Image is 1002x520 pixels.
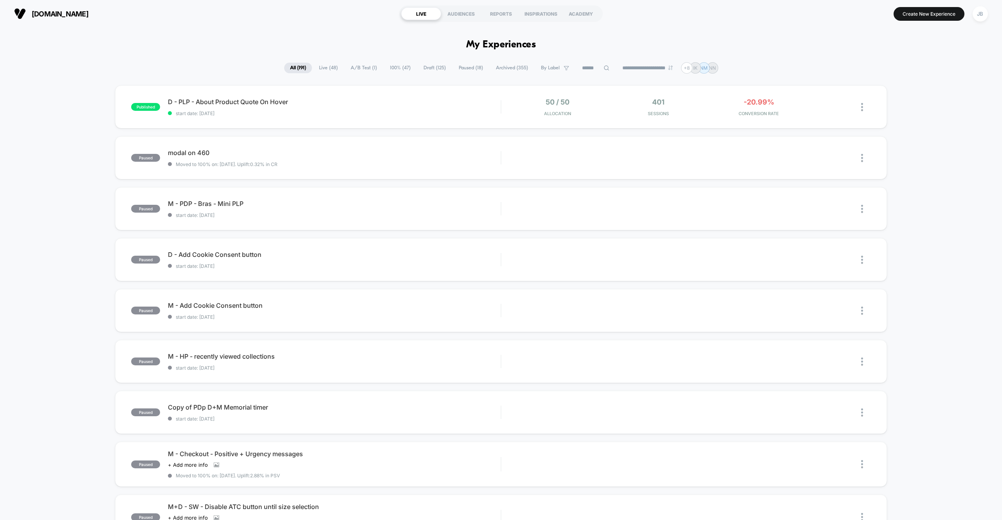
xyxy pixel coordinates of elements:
span: By Label [541,65,560,71]
img: close [861,103,863,111]
span: D - PLP - About Product Quote On Hover [168,98,501,106]
span: D - Add Cookie Consent button [168,251,501,258]
span: -20.99% [744,98,774,106]
div: JB [973,6,988,22]
span: paused [131,357,160,365]
div: REPORTS [481,7,521,20]
span: start date: [DATE] [168,365,501,371]
div: + 8 [681,62,692,74]
span: Sessions [610,111,706,116]
span: M - HP - recently viewed collections [168,352,501,360]
img: close [861,256,863,264]
span: 401 [652,98,665,106]
span: start date: [DATE] [168,314,501,320]
div: LIVE [401,7,441,20]
button: JB [970,6,990,22]
span: paused [131,460,160,468]
img: close [861,205,863,213]
button: [DOMAIN_NAME] [12,7,91,20]
span: All ( 191 ) [284,63,312,73]
p: NN [709,65,716,71]
span: Archived ( 355 ) [490,63,534,73]
span: paused [131,154,160,162]
img: close [861,307,863,315]
img: close [861,357,863,366]
button: Create New Experience [894,7,964,21]
p: IK [693,65,697,71]
span: 100% ( 47 ) [384,63,416,73]
span: 50 / 50 [546,98,569,106]
span: Moved to 100% on: [DATE] . Uplift: 0.32% in CR [176,161,278,167]
span: paused [131,205,160,213]
span: start date: [DATE] [168,212,501,218]
span: Paused ( 18 ) [453,63,489,73]
span: start date: [DATE] [168,263,501,269]
span: M - PDP - Bras - Mini PLP [168,200,501,208]
img: Visually logo [14,8,26,20]
img: end [668,65,673,70]
span: Moved to 100% on: [DATE] . Uplift: 2.88% in PSV [176,473,280,478]
span: published [131,103,160,111]
img: close [861,460,863,468]
p: NM [700,65,708,71]
span: A/B Test ( 1 ) [345,63,383,73]
span: paused [131,408,160,416]
span: paused [131,307,160,314]
span: M+D - SW - Disable ATC button until size selection [168,503,501,511]
span: Draft ( 125 ) [418,63,452,73]
span: + Add more info [168,462,208,468]
span: M - Checkout - Positive + Urgency messages [168,450,501,458]
span: start date: [DATE] [168,416,501,422]
div: ACADEMY [561,7,601,20]
span: modal on 460 [168,149,501,157]
img: close [861,154,863,162]
span: Copy of PDp D+M Memorial timer [168,403,501,411]
div: AUDIENCES [441,7,481,20]
span: CONVERSION RATE [710,111,807,116]
span: Live ( 48 ) [313,63,344,73]
span: start date: [DATE] [168,110,501,116]
img: close [861,408,863,417]
span: Allocation [544,111,571,116]
span: M - Add Cookie Consent button [168,302,501,309]
div: INSPIRATIONS [521,7,561,20]
h1: My Experiences [466,39,536,51]
span: paused [131,256,160,264]
span: [DOMAIN_NAME] [32,10,88,18]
